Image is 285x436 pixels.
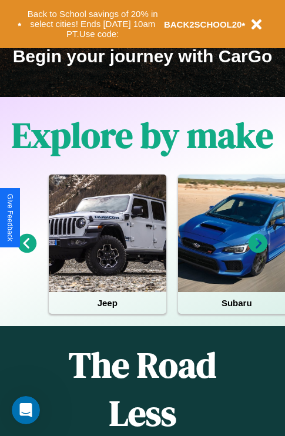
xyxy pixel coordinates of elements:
div: Give Feedback [6,194,14,242]
b: BACK2SCHOOL20 [164,19,242,29]
iframe: Intercom live chat [12,396,40,424]
h1: Explore by make [12,111,273,159]
button: Back to School savings of 20% in select cities! Ends [DATE] 10am PT.Use code: [22,6,164,42]
h4: Jeep [49,292,166,314]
